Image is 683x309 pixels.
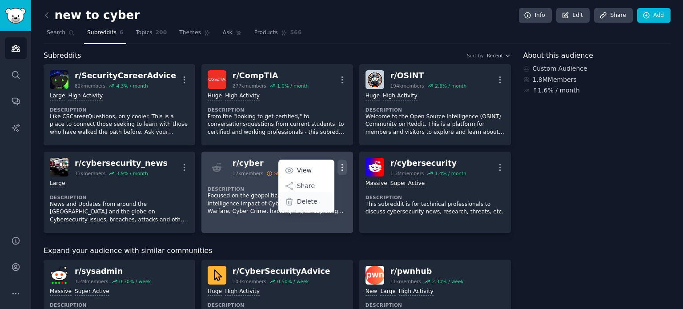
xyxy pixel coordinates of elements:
[233,278,266,285] div: 103k members
[84,26,126,44] a: Subreddits6
[366,266,384,285] img: pwnhub
[556,8,590,23] a: Edit
[50,194,189,201] dt: Description
[208,186,347,192] dt: Description
[75,158,168,169] div: r/ cybersecurity_news
[75,83,105,89] div: 82k members
[5,8,26,24] img: GummySearch logo
[50,92,65,100] div: Large
[390,266,464,277] div: r/ pwnhub
[75,288,109,296] div: Super Active
[390,180,425,188] div: Super Active
[179,29,201,37] span: Themes
[254,29,278,37] span: Products
[390,158,466,169] div: r/ cybersecurity
[533,86,580,95] div: ↑ 1.6 % / month
[297,181,315,191] p: Share
[44,8,140,23] h2: new to cyber
[366,194,505,201] dt: Description
[208,288,222,296] div: Huge
[208,266,226,285] img: CyberSecurityAdvice
[487,52,503,59] span: Recent
[366,180,387,188] div: Massive
[44,26,78,44] a: Search
[233,170,263,177] div: 17k members
[156,29,167,37] span: 200
[277,278,309,285] div: 0.50 % / week
[383,92,418,100] div: High Activity
[208,302,347,308] dt: Description
[50,158,68,177] img: cybersecurity_news
[201,152,353,233] a: r/cyber17kmembersStale DataViewShareDeleteDescriptionFocused on the geopolitical, corporate, and ...
[523,75,671,84] div: 1.8M Members
[75,278,108,285] div: 1.2M members
[390,83,424,89] div: 194k members
[75,70,176,81] div: r/ SecurityCareerAdvice
[390,170,424,177] div: 1.3M members
[297,197,317,206] p: Delete
[366,302,505,308] dt: Description
[50,288,72,296] div: Massive
[366,107,505,113] dt: Description
[290,29,302,37] span: 566
[366,70,384,89] img: OSINT
[432,278,463,285] div: 2.30 % / week
[50,113,189,136] p: Like CSCareerQuestions, only cooler. This is a place to connect those seeking to learn with those...
[75,266,151,277] div: r/ sysadmin
[359,64,511,145] a: OSINTr/OSINT194kmembers2.6% / monthHugeHigh ActivityDescriptionWelcome to the Open Source Intelli...
[50,180,65,188] div: Large
[399,288,434,296] div: High Activity
[50,302,189,308] dt: Description
[366,92,380,100] div: Huge
[366,158,384,177] img: cybersecurity
[50,201,189,224] p: News and Updates from around the [GEOGRAPHIC_DATA] and the globe on Cybersecurity issues, breache...
[47,29,65,37] span: Search
[176,26,213,44] a: Themes
[117,170,148,177] div: 3.9 % / month
[50,107,189,113] dt: Description
[220,26,245,44] a: Ask
[233,70,309,81] div: r/ CompTIA
[359,152,511,233] a: cybersecurityr/cybersecurity1.3Mmembers1.4% / monthMassiveSuper ActiveDescriptionThis subreddit i...
[208,70,226,89] img: CompTIA
[366,113,505,136] p: Welcome to the Open Source Intelligence (OSINT) Community on Reddit. This is a platform for membe...
[68,92,103,100] div: High Activity
[201,64,353,145] a: CompTIAr/CompTIA277kmembers1.0% / monthHugeHigh ActivityDescriptionFrom the "looking to get certi...
[120,29,124,37] span: 6
[274,170,299,177] div: Stale Data
[297,166,312,175] p: View
[208,113,347,136] p: From the "looking to get certified," to conversations/questions from current students, to certifi...
[390,278,421,285] div: 11k members
[366,201,505,216] p: This subreddit is for technical professionals to discuss cybersecurity news, research, threats, etc.
[50,266,68,285] img: sysadmin
[487,52,511,59] button: Recent
[523,64,671,73] div: Custom Audience
[467,52,484,59] div: Sort by
[208,107,347,113] dt: Description
[75,170,105,177] div: 13k members
[44,152,195,233] a: cybersecurity_newsr/cybersecurity_news13kmembers3.9% / monthLargeDescriptionNews and Updates from...
[136,29,152,37] span: Topics
[117,83,148,89] div: 4.3 % / month
[523,50,593,61] span: About this audience
[233,266,330,277] div: r/ CyberSecurityAdvice
[87,29,117,37] span: Subreddits
[594,8,632,23] a: Share
[435,170,466,177] div: 1.4 % / month
[519,8,552,23] a: Info
[233,83,266,89] div: 277k members
[251,26,305,44] a: Products566
[366,288,378,296] div: New
[390,70,466,81] div: r/ OSINT
[277,83,309,89] div: 1.0 % / month
[44,64,195,145] a: SecurityCareerAdvicer/SecurityCareerAdvice82kmembers4.3% / monthLargeHigh ActivityDescriptionLike...
[435,83,466,89] div: 2.6 % / month
[225,92,260,100] div: High Activity
[44,245,212,257] span: Expand your audience with similar communities
[280,161,333,180] a: View
[133,26,170,44] a: Topics200
[637,8,671,23] a: Add
[233,158,299,169] div: r/ cyber
[208,192,347,216] p: Focused on the geopolitical, corporate, and intelligence impact of Cyber Security, Cyber Warfare,...
[119,278,151,285] div: 0.30 % / week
